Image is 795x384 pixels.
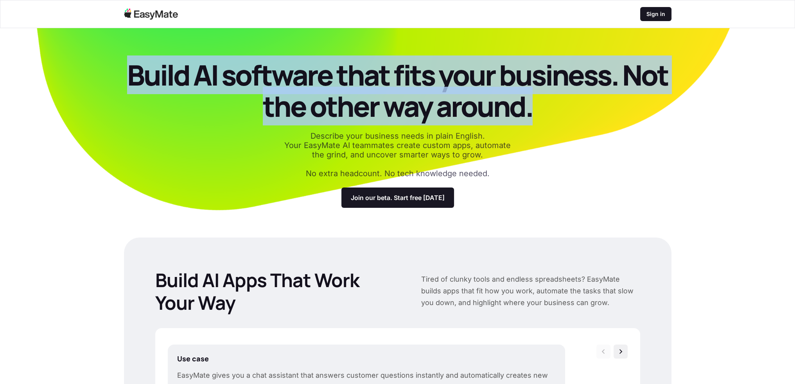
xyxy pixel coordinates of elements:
[351,194,445,202] p: Join our beta. Start free [DATE]
[124,59,671,122] p: Build AI software that fits your business. Not the other way around.
[306,169,490,178] p: No extra headcount. No tech knowledge needed.
[280,131,515,159] p: Describe your business needs in plain English. Your EasyMate AI teammates create custom apps, aut...
[640,7,671,21] a: Sign in
[421,273,640,309] p: Tired of clunky tools and endless spreadsheets? EasyMate builds apps that fit how you work, autom...
[177,354,556,363] p: Use case
[155,269,396,314] p: Build AI Apps That Work Your Way
[341,188,454,208] a: Join our beta. Start free [DATE]
[646,10,665,18] p: Sign in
